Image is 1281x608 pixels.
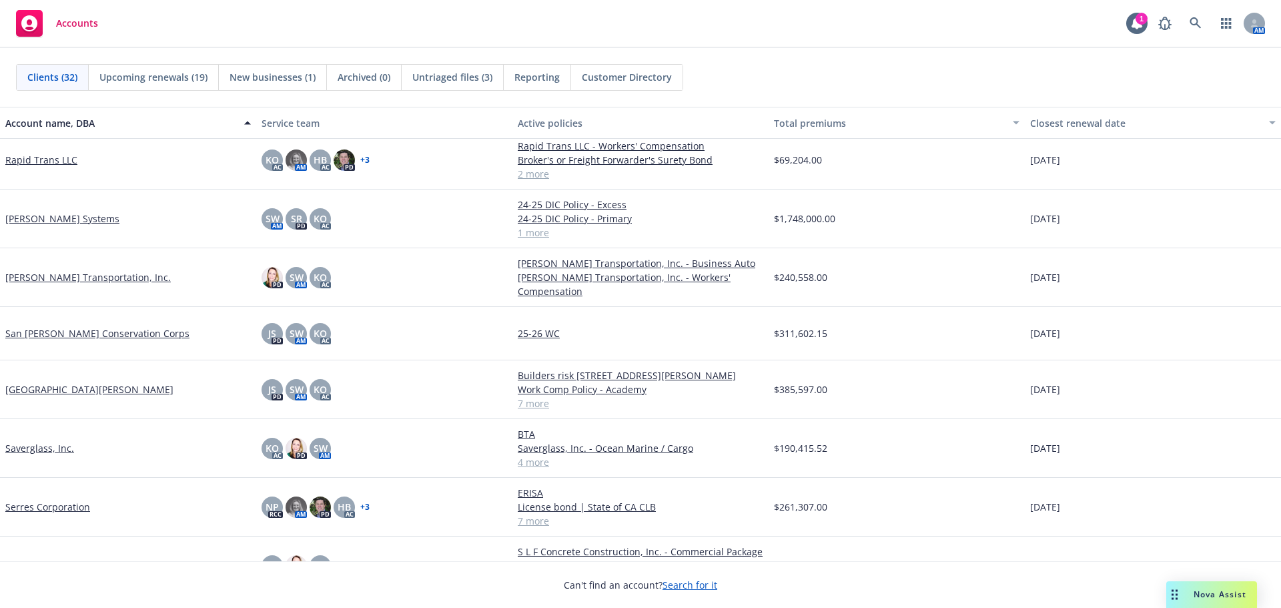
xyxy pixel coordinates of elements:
a: 2 more [518,167,763,181]
span: SW [290,382,304,396]
a: Builders risk [STREET_ADDRESS][PERSON_NAME] [518,368,763,382]
button: Active policies [512,107,769,139]
a: 24-25 DIC Policy - Primary [518,212,763,226]
a: + 3 [360,503,370,511]
a: S L F Concrete Construction - Commercial Auto [518,559,763,573]
a: 7 more [518,396,763,410]
span: Nova Assist [1194,589,1246,600]
a: Search for it [663,579,717,591]
span: [DATE] [1030,500,1060,514]
span: SW [290,326,304,340]
span: Archived (0) [338,70,390,84]
span: $261,307.00 [774,500,827,514]
span: [DATE] [1030,559,1060,573]
span: [DATE] [1030,212,1060,226]
img: photo [286,555,307,577]
span: Upcoming renewals (19) [99,70,207,84]
a: + 3 [360,156,370,164]
button: Closest renewal date [1025,107,1281,139]
a: Search [1182,10,1209,37]
img: photo [286,149,307,171]
span: $190,415.52 [774,441,827,455]
img: photo [286,497,307,518]
span: KO [314,270,327,284]
img: photo [310,497,331,518]
span: Can't find an account? [564,578,717,592]
span: Reporting [514,70,560,84]
span: [DATE] [1030,382,1060,396]
span: KO [314,326,327,340]
a: [GEOGRAPHIC_DATA][PERSON_NAME] [5,382,173,396]
a: 4 more [518,455,763,469]
a: BTA [518,427,763,441]
button: Total premiums [769,107,1025,139]
a: 24-25 DIC Policy - Excess [518,198,763,212]
span: HB [314,153,327,167]
span: $243,605.00 [774,559,827,573]
span: JS [268,326,276,340]
div: Drag to move [1166,581,1183,608]
span: [DATE] [1030,270,1060,284]
span: $311,602.15 [774,326,827,340]
a: Broker's or Freight Forwarder's Surety Bond [518,153,763,167]
span: HB [338,500,351,514]
div: Closest renewal date [1030,116,1261,130]
a: Switch app [1213,10,1240,37]
span: SW [266,212,280,226]
a: License bond | State of CA CLB [518,500,763,514]
a: 25-26 WC [518,326,763,340]
a: Rapid Trans LLC [5,153,77,167]
span: SR [291,212,302,226]
button: Nova Assist [1166,581,1257,608]
span: [DATE] [1030,441,1060,455]
span: NP [266,500,279,514]
span: Customer Directory [582,70,672,84]
span: KO [266,441,279,455]
img: photo [262,267,283,288]
img: photo [334,149,355,171]
span: SW [290,270,304,284]
span: Accounts [56,18,98,29]
a: [PERSON_NAME] Systems [5,212,119,226]
div: Account name, DBA [5,116,236,130]
a: Rapid Trans LLC - Workers' Compensation [518,139,763,153]
a: ERISA [518,486,763,500]
span: $69,204.00 [774,153,822,167]
a: S L F Concrete Construction, Inc. [5,559,149,573]
span: $385,597.00 [774,382,827,396]
a: Serres Corporation [5,500,90,514]
a: 1 more [518,226,763,240]
a: San [PERSON_NAME] Conservation Corps [5,326,189,340]
a: S L F Concrete Construction, Inc. - Commercial Package [518,545,763,559]
a: [PERSON_NAME] Transportation, Inc. [5,270,171,284]
span: KO [314,382,327,396]
span: JS [268,382,276,396]
span: KO [266,153,279,167]
button: Service team [256,107,512,139]
span: $1,748,000.00 [774,212,835,226]
span: [DATE] [1030,326,1060,340]
div: Total premiums [774,116,1005,130]
a: Accounts [11,5,103,42]
span: Untriaged files (3) [412,70,492,84]
span: [DATE] [1030,153,1060,167]
a: [PERSON_NAME] Transportation, Inc. - Business Auto [518,256,763,270]
div: 1 [1136,13,1148,25]
div: Service team [262,116,507,130]
span: $240,558.00 [774,270,827,284]
span: SW [266,559,280,573]
a: Saverglass, Inc. - Ocean Marine / Cargo [518,441,763,455]
div: Active policies [518,116,763,130]
span: New businesses (1) [230,70,316,84]
span: Clients (32) [27,70,77,84]
span: KO [314,212,327,226]
a: 7 more [518,514,763,528]
a: Report a Bug [1152,10,1178,37]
